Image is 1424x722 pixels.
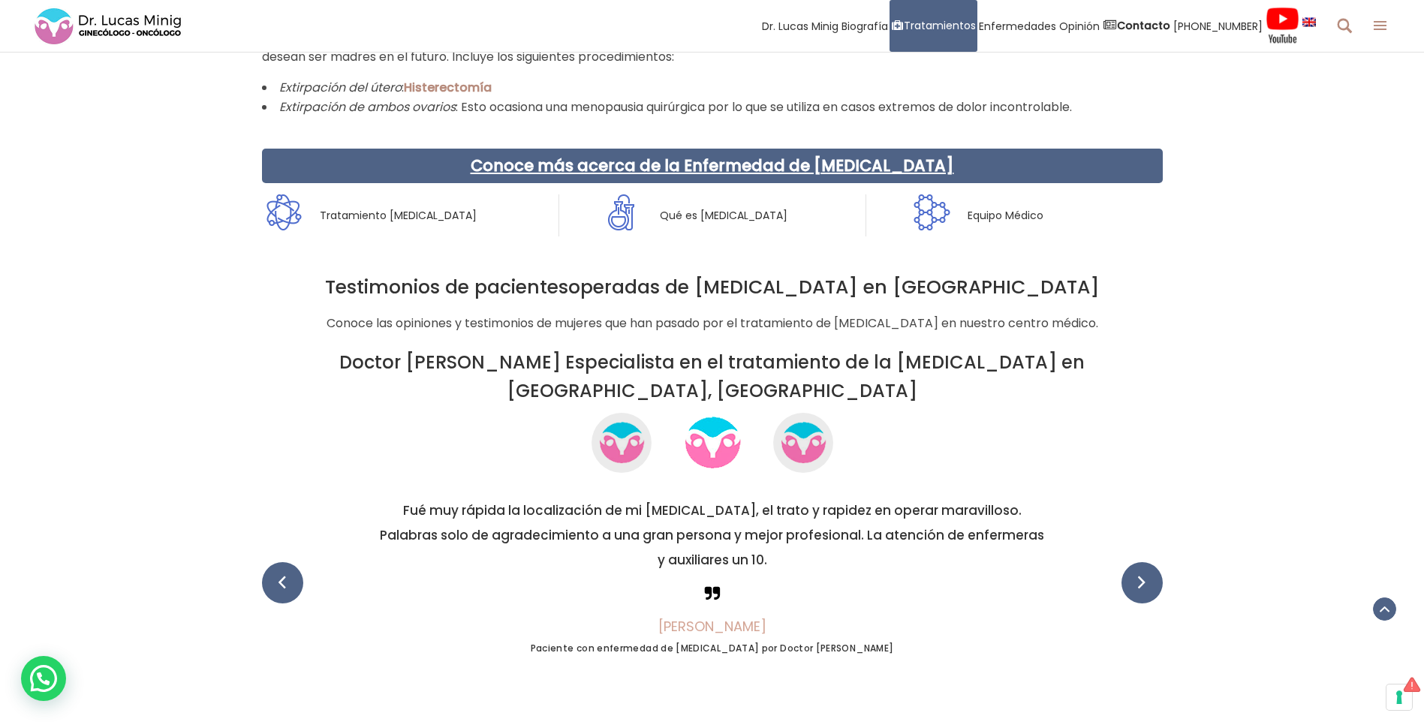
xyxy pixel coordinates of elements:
[279,98,456,116] em: Extirpación de ambos ovarios
[262,314,1163,333] p: Conoce las opiniones y testimonios de mujeres que han pasado por el tratamiento de [MEDICAL_DATA]...
[471,155,954,176] a: Conoce más acerca de la Enfermedad de [MEDICAL_DATA]
[1059,17,1100,35] span: Opinión
[910,194,954,230] img: Custom icon
[262,641,1163,656] h6: Paciente con enfermedad de [MEDICAL_DATA] por Doctor [PERSON_NAME]
[262,78,1163,98] li: :
[404,79,492,96] a: Histerectomía
[979,17,1056,35] span: Enfermedades
[307,194,477,236] span: Tratamiento [MEDICAL_DATA]
[1173,17,1263,35] span: [PHONE_NUMBER]
[262,276,1163,299] h2: operadas de [MEDICAL_DATA] en [GEOGRAPHIC_DATA]
[1117,18,1170,33] strong: Contacto
[762,17,838,35] span: Dr. Lucas Minig
[955,194,1043,236] span: Equipo Médico
[262,619,1163,634] h5: [PERSON_NAME]
[262,98,1163,117] li: : Esto ocasiona una menopausia quirúrgica por lo que se utiliza en casos extremos de dolor incont...
[599,194,643,230] img: Custom icon
[675,405,750,480] img: Dr Lucas Minig
[279,79,402,96] em: Extirpación del útero
[1302,17,1316,26] img: language english
[904,17,976,35] span: Tratamientos
[262,348,1163,405] h3: Doctor [PERSON_NAME] Especialista en el tratamiento de la [MEDICAL_DATA] en [GEOGRAPHIC_DATA], [G...
[262,194,306,230] img: Custom icon
[1266,7,1299,44] img: Videos Youtube Ginecología
[262,498,1163,573] h5: Fué muy rápida la localización de mi [MEDICAL_DATA], el trato y rapidez en operar maravilloso. Pa...
[841,17,888,35] span: Biografía
[325,274,568,300] a: Testimonios de pacientes
[21,656,66,701] div: WhatsApp contact
[647,194,787,236] span: Qué es [MEDICAL_DATA]
[599,194,787,236] a: Custom icon Qué es [MEDICAL_DATA]
[910,194,1043,236] a: Custom icon Equipo Médico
